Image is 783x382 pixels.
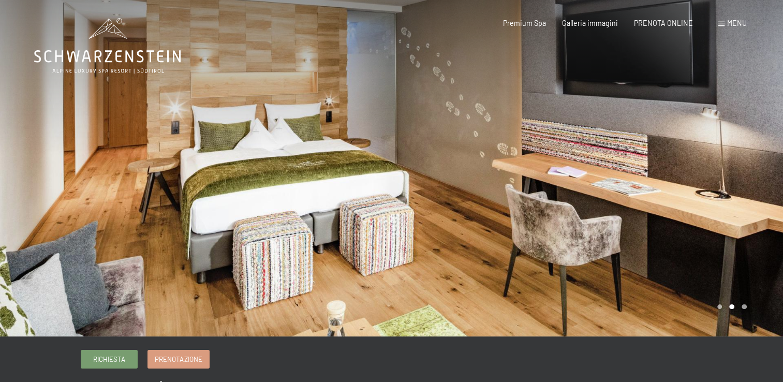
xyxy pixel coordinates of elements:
[93,355,125,364] span: Richiesta
[81,350,137,368] a: Richiesta
[562,19,618,27] a: Galleria immagini
[503,19,546,27] a: Premium Spa
[155,355,202,364] span: Prenotazione
[634,19,693,27] a: PRENOTA ONLINE
[727,19,747,27] span: Menu
[148,350,209,368] a: Prenotazione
